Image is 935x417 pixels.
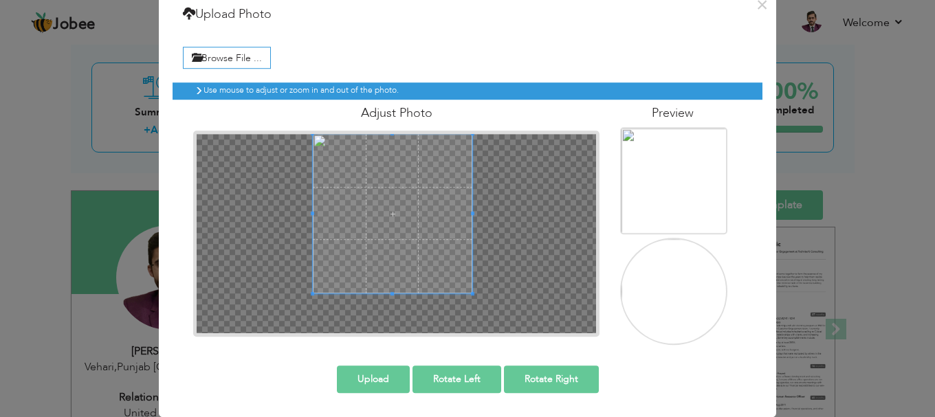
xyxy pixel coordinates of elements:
h4: Adjust Photo [193,106,599,120]
img: 04e16541-2c80-4f9d-87b6-8043d2b574b5 [621,239,729,346]
h4: Preview [620,106,725,120]
h6: Use mouse to adjust or zoom in and out of the photo. [203,86,734,95]
button: Upload [337,365,410,393]
button: Rotate Left [412,365,501,393]
button: Rotate Right [504,365,599,393]
h4: Upload Photo [183,5,272,23]
img: 04e16541-2c80-4f9d-87b6-8043d2b574b5 [621,128,729,236]
label: Browse File ... [183,47,271,68]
